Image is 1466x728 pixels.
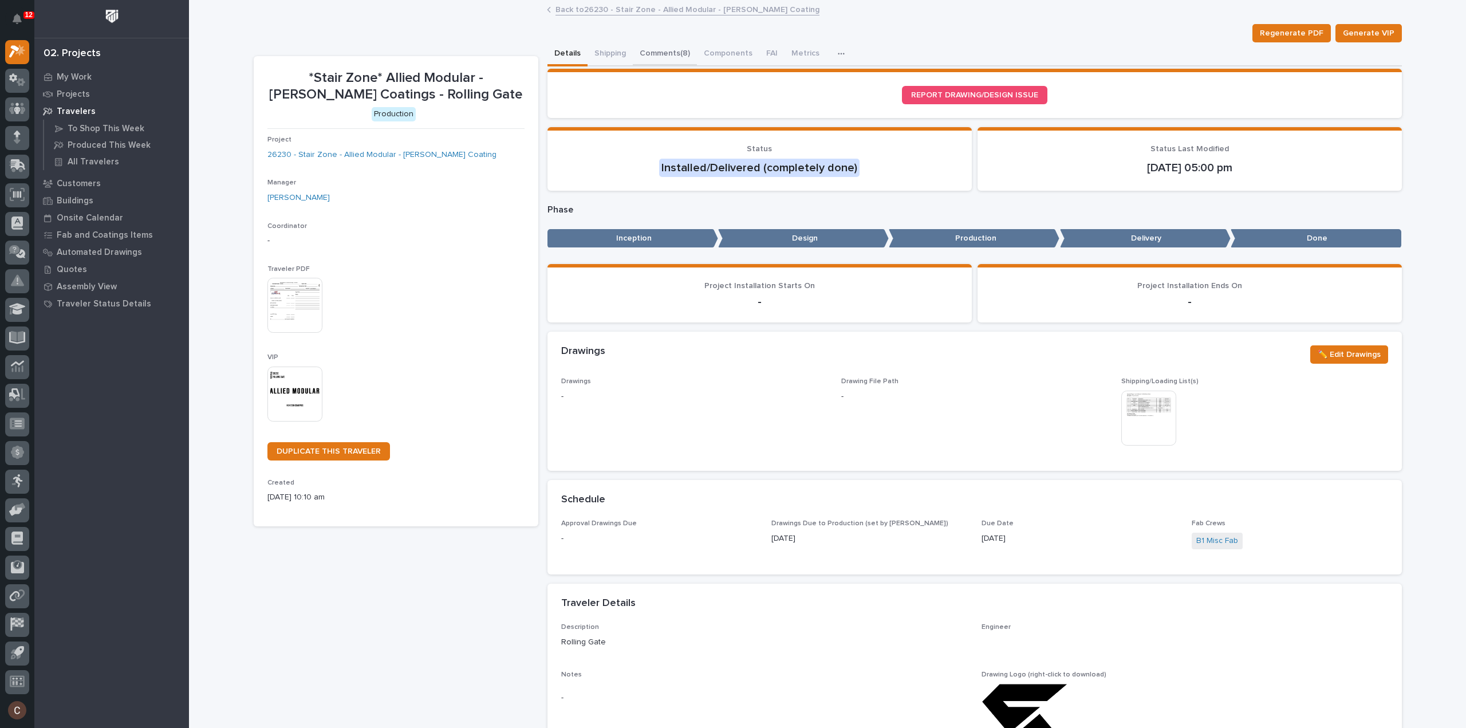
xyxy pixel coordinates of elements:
[889,229,1059,248] p: Production
[277,447,381,455] span: DUPLICATE THIS TRAVELER
[267,354,278,361] span: VIP
[68,124,144,134] p: To Shop This Week
[34,243,189,261] a: Automated Drawings
[1318,348,1381,361] span: ✏️ Edit Drawings
[561,671,582,678] span: Notes
[34,226,189,243] a: Fab and Coatings Items
[34,261,189,278] a: Quotes
[1260,26,1323,40] span: Regenerate PDF
[1310,345,1388,364] button: ✏️ Edit Drawings
[561,378,591,385] span: Drawings
[633,42,697,66] button: Comments (8)
[372,107,416,121] div: Production
[982,624,1011,631] span: Engineer
[25,11,33,19] p: 12
[267,491,525,503] p: [DATE] 10:10 am
[547,42,588,66] button: Details
[267,149,496,161] a: 26230 - Stair Zone - Allied Modular - [PERSON_NAME] Coating
[911,91,1038,99] span: REPORT DRAWING/DESIGN ISSUE
[57,213,123,223] p: Onsite Calendar
[34,103,189,120] a: Travelers
[44,48,101,60] div: 02. Projects
[1231,229,1401,248] p: Done
[561,636,968,648] p: Rolling Gate
[1196,535,1238,547] a: B1 Misc Fab
[747,145,772,153] span: Status
[267,479,294,486] span: Created
[982,533,1178,545] p: [DATE]
[561,520,637,527] span: Approval Drawings Due
[1150,145,1229,153] span: Status Last Modified
[5,7,29,31] button: Notifications
[57,299,151,309] p: Traveler Status Details
[267,179,296,186] span: Manager
[561,597,636,610] h2: Traveler Details
[44,120,189,136] a: To Shop This Week
[34,209,189,226] a: Onsite Calendar
[267,136,291,143] span: Project
[57,247,142,258] p: Automated Drawings
[1060,229,1231,248] p: Delivery
[57,265,87,275] p: Quotes
[57,72,92,82] p: My Work
[771,520,948,527] span: Drawings Due to Production (set by [PERSON_NAME])
[555,2,819,15] a: Back to26230 - Stair Zone - Allied Modular - [PERSON_NAME] Coating
[991,161,1388,175] p: [DATE] 05:00 pm
[57,282,117,292] p: Assembly View
[14,14,29,32] div: Notifications12
[34,68,189,85] a: My Work
[267,442,390,461] a: DUPLICATE THIS TRAVELER
[1137,282,1242,290] span: Project Installation Ends On
[267,192,330,204] a: [PERSON_NAME]
[697,42,759,66] button: Components
[561,494,605,506] h2: Schedule
[68,140,151,151] p: Produced This Week
[759,42,785,66] button: FAI
[902,86,1047,104] a: REPORT DRAWING/DESIGN ISSUE
[547,204,1402,215] p: Phase
[34,278,189,295] a: Assembly View
[101,6,123,27] img: Workspace Logo
[1335,24,1402,42] button: Generate VIP
[561,692,968,704] p: -
[561,345,605,358] h2: Drawings
[57,196,93,206] p: Buildings
[982,671,1106,678] span: Drawing Logo (right-click to download)
[991,295,1388,309] p: -
[57,107,96,117] p: Travelers
[561,391,827,403] p: -
[44,137,189,153] a: Produced This Week
[771,533,968,545] p: [DATE]
[34,192,189,209] a: Buildings
[34,295,189,312] a: Traveler Status Details
[68,157,119,167] p: All Travelers
[704,282,815,290] span: Project Installation Starts On
[267,70,525,103] p: *Stair Zone* Allied Modular - [PERSON_NAME] Coatings - Rolling Gate
[785,42,826,66] button: Metrics
[57,89,90,100] p: Projects
[57,179,101,189] p: Customers
[841,378,898,385] span: Drawing File Path
[588,42,633,66] button: Shipping
[1192,520,1225,527] span: Fab Crews
[267,223,307,230] span: Coordinator
[561,533,758,545] p: -
[547,229,718,248] p: Inception
[267,266,310,273] span: Traveler PDF
[982,520,1014,527] span: Due Date
[718,229,889,248] p: Design
[841,391,844,403] p: -
[561,295,958,309] p: -
[5,698,29,722] button: users-avatar
[34,85,189,103] a: Projects
[57,230,153,241] p: Fab and Coatings Items
[1343,26,1394,40] span: Generate VIP
[44,154,189,170] a: All Travelers
[34,175,189,192] a: Customers
[1252,24,1331,42] button: Regenerate PDF
[1121,378,1199,385] span: Shipping/Loading List(s)
[659,159,860,177] div: Installed/Delivered (completely done)
[561,624,599,631] span: Description
[267,235,525,247] p: -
